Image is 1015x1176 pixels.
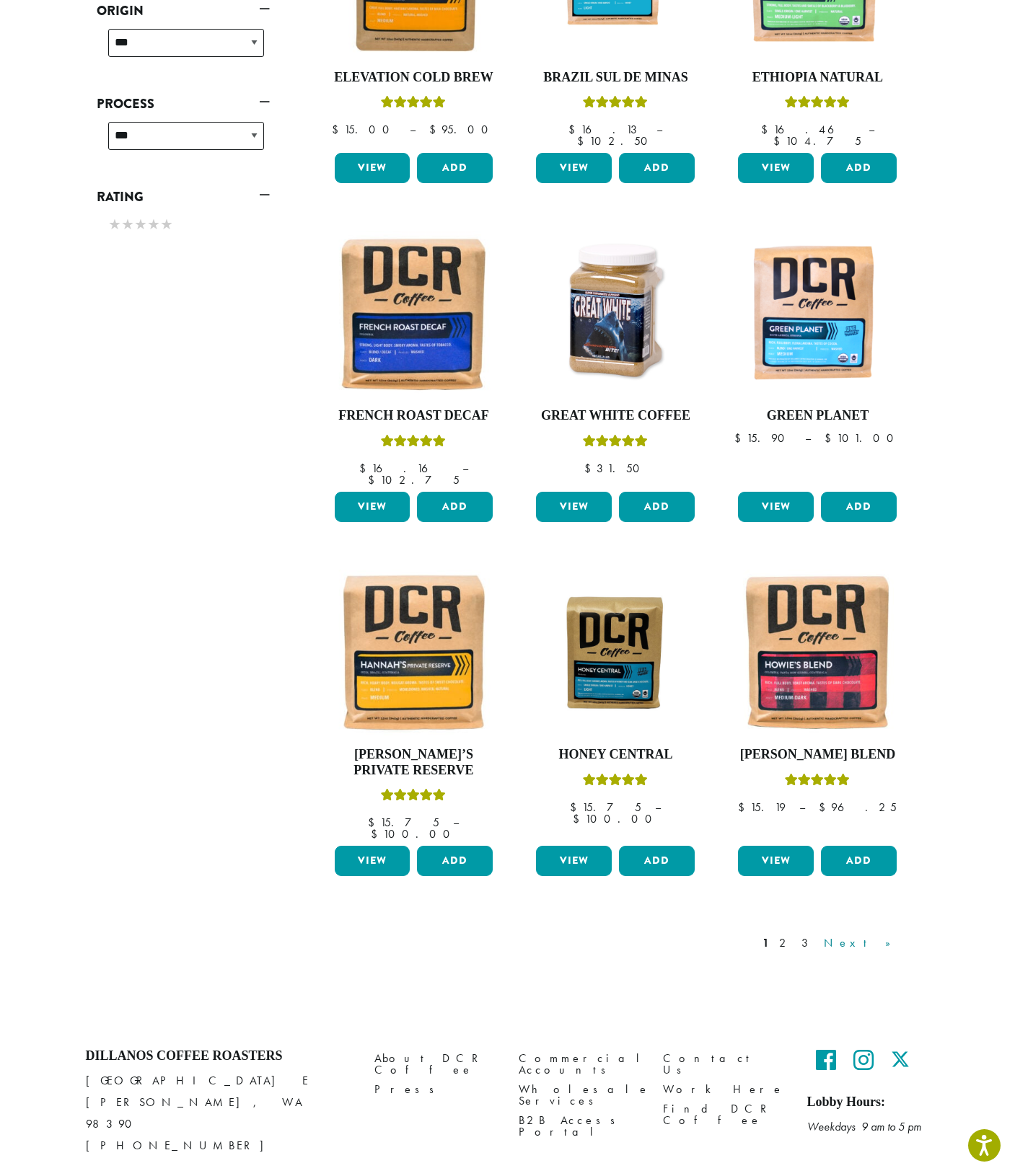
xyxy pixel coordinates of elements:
h5: Lobby Hours: [807,1095,930,1110]
img: Great-White-Coffee.png [532,231,698,397]
a: Wholesale Services [519,1079,641,1110]
a: View [536,153,612,183]
span: – [869,122,874,137]
span: ★ [134,214,147,235]
a: Contact Us [663,1048,786,1079]
span: – [655,800,661,815]
a: About DCR Coffee [374,1048,497,1079]
img: DCR-Green-Planet-Coffee-Bag-300x300.png [734,231,900,397]
div: Rated 4.67 out of 5 [785,772,850,793]
a: [PERSON_NAME]’s Private ReserveRated 5.00 out of 5 [331,570,497,840]
div: Rated 5.00 out of 5 [785,94,850,115]
button: Add [619,492,695,522]
h4: Dillanos Coffee Roasters [86,1048,353,1064]
h4: French Roast Decaf [331,408,497,424]
button: Add [417,492,493,522]
bdi: 102.50 [577,133,654,149]
span: $ [584,461,597,476]
h4: Ethiopia Natural [734,70,900,86]
div: Rated 5.00 out of 5 [583,94,648,115]
a: Green Planet [734,231,900,486]
img: Hannahs-Private-Reserve-12oz-300x300.jpg [330,570,496,735]
a: Find DCR Coffee [663,1100,786,1131]
span: $ [368,472,380,487]
div: Process [97,116,270,167]
span: $ [761,122,773,137]
h4: [PERSON_NAME]’s Private Reserve [331,747,497,778]
button: Add [821,492,897,522]
button: Add [417,153,493,183]
bdi: 95.00 [429,122,495,137]
a: View [738,492,814,522]
span: $ [573,811,585,826]
div: Rated 5.00 out of 5 [381,787,446,808]
bdi: 15.90 [734,430,791,446]
span: – [656,122,662,137]
span: $ [773,133,786,149]
bdi: 102.75 [368,472,460,487]
span: – [462,461,468,476]
span: $ [429,122,441,137]
h4: [PERSON_NAME] Blend [734,747,900,763]
span: ★ [147,214,160,235]
button: Add [821,153,897,183]
span: – [799,800,805,815]
a: Next » [821,934,904,952]
h4: Great White Coffee [532,408,698,424]
a: View [738,153,814,183]
a: Process [97,92,270,116]
span: $ [371,826,383,841]
a: Commercial Accounts [519,1048,641,1079]
bdi: 15.75 [368,815,439,830]
span: ★ [108,214,121,235]
div: Rating [97,209,270,242]
a: [PERSON_NAME] BlendRated 4.67 out of 5 [734,570,900,840]
span: ★ [121,214,134,235]
button: Add [619,846,695,876]
a: View [738,846,814,876]
button: Add [417,846,493,876]
a: View [335,846,410,876]
bdi: 16.13 [568,122,643,137]
a: View [536,492,612,522]
h4: Elevation Cold Brew [331,70,497,86]
span: $ [577,133,589,149]
span: ★ [160,214,173,235]
bdi: 16.16 [359,461,449,476]
span: $ [368,815,380,830]
span: – [453,815,459,830]
bdi: 16.46 [761,122,855,137]
bdi: 15.75 [570,800,641,815]
bdi: 100.00 [371,826,457,841]
button: Add [821,846,897,876]
bdi: 101.00 [825,430,900,446]
span: – [805,430,811,446]
a: Press [374,1079,497,1099]
img: Howies-Blend-12oz-300x300.jpg [734,570,900,735]
a: 2 [776,934,794,952]
bdi: 96.25 [819,800,897,815]
bdi: 104.75 [773,133,861,149]
a: French Roast DecafRated 5.00 out of 5 [331,231,497,486]
h4: Green Planet [734,408,900,424]
a: Rating [97,185,270,209]
a: 3 [799,934,817,952]
img: Honey-Central-stock-image-fix-1200-x-900.png [532,591,698,715]
span: $ [738,800,750,815]
bdi: 15.00 [332,122,396,137]
div: Rated 5.00 out of 5 [583,772,648,793]
p: [GEOGRAPHIC_DATA] E [PERSON_NAME], WA 98390 [PHONE_NUMBER] [86,1070,353,1157]
a: View [335,153,410,183]
a: B2B Access Portal [519,1111,641,1142]
span: $ [332,122,344,137]
a: 1 [760,934,772,952]
span: $ [825,430,837,446]
span: $ [570,800,582,815]
a: View [536,846,612,876]
span: $ [359,461,372,476]
bdi: 15.19 [738,800,786,815]
em: Weekdays 9 am to 5 pm [807,1119,921,1134]
img: French-Roast-Decaf-12oz-300x300.jpg [330,231,496,397]
bdi: 100.00 [573,811,659,826]
span: – [410,122,416,137]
